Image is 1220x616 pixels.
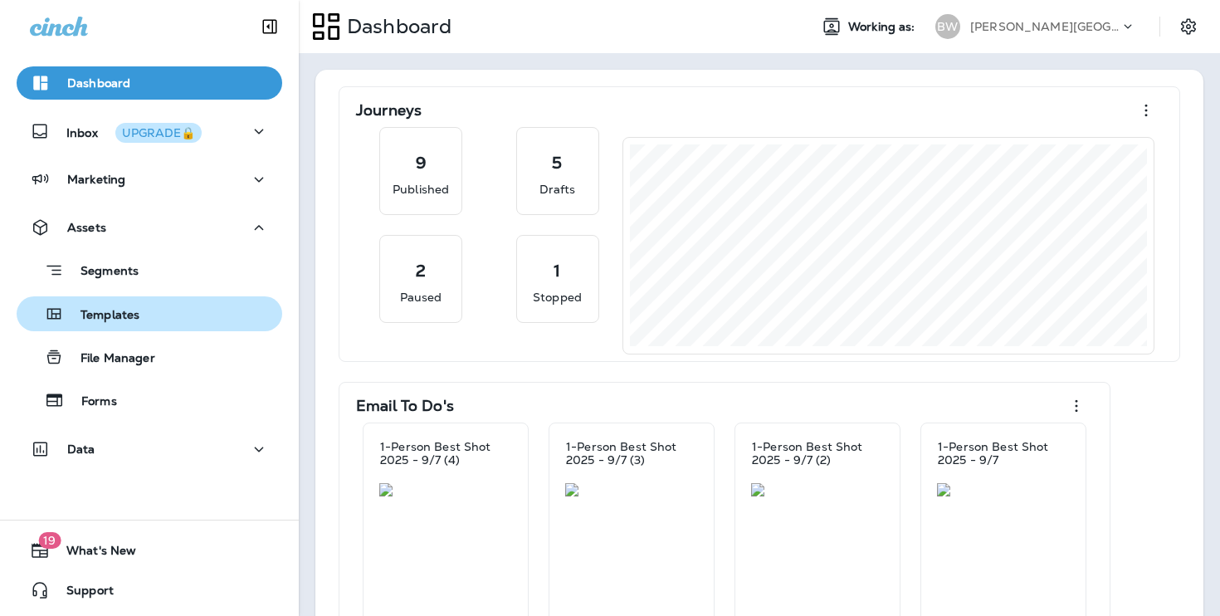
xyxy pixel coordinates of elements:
[17,296,282,331] button: Templates
[935,14,960,39] div: BW
[539,181,576,198] p: Drafts
[17,66,282,100] button: Dashboard
[554,262,560,279] p: 1
[380,440,511,467] p: 1-Person Best Shot 2025 - 9/7 (4)
[416,262,426,279] p: 2
[938,440,1069,467] p: 1-Person Best Shot 2025 - 9/7
[50,544,136,564] span: What's New
[67,221,106,234] p: Assets
[17,534,282,567] button: 19What's New
[565,483,698,496] img: e7b2eeaf-17ae-452e-ba90-5d59f5c82e17.jpg
[17,574,282,607] button: Support
[17,433,282,466] button: Data
[356,398,454,414] p: Email To Do's
[65,394,117,410] p: Forms
[751,483,884,496] img: be4ebb7c-844b-4d2b-9fea-e10d6021535c.jpg
[970,20,1120,33] p: [PERSON_NAME][GEOGRAPHIC_DATA][PERSON_NAME]
[38,532,61,549] span: 19
[17,383,282,418] button: Forms
[67,76,130,90] p: Dashboard
[393,181,449,198] p: Published
[340,14,451,39] p: Dashboard
[1174,12,1203,42] button: Settings
[379,483,512,496] img: 9c9ed958-fcab-4a48-9430-af1890d09d46.jpg
[66,123,202,140] p: Inbox
[533,289,582,306] p: Stopped
[50,584,114,604] span: Support
[64,264,139,281] p: Segments
[356,102,422,119] p: Journeys
[115,123,202,143] button: UPGRADE🔒
[400,289,442,306] p: Paused
[752,440,883,467] p: 1-Person Best Shot 2025 - 9/7 (2)
[566,440,697,467] p: 1-Person Best Shot 2025 - 9/7 (3)
[122,127,195,139] div: UPGRADE🔒
[848,20,919,34] span: Working as:
[17,340,282,374] button: File Manager
[17,211,282,244] button: Assets
[17,163,282,196] button: Marketing
[937,483,1070,496] img: 2ea005ef-2fb3-45eb-bae5-c38975ecf62b.jpg
[64,308,139,324] p: Templates
[64,351,155,367] p: File Manager
[552,154,562,171] p: 5
[67,442,95,456] p: Data
[17,115,282,148] button: InboxUPGRADE🔒
[246,10,293,43] button: Collapse Sidebar
[416,154,427,171] p: 9
[17,252,282,288] button: Segments
[67,173,125,186] p: Marketing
